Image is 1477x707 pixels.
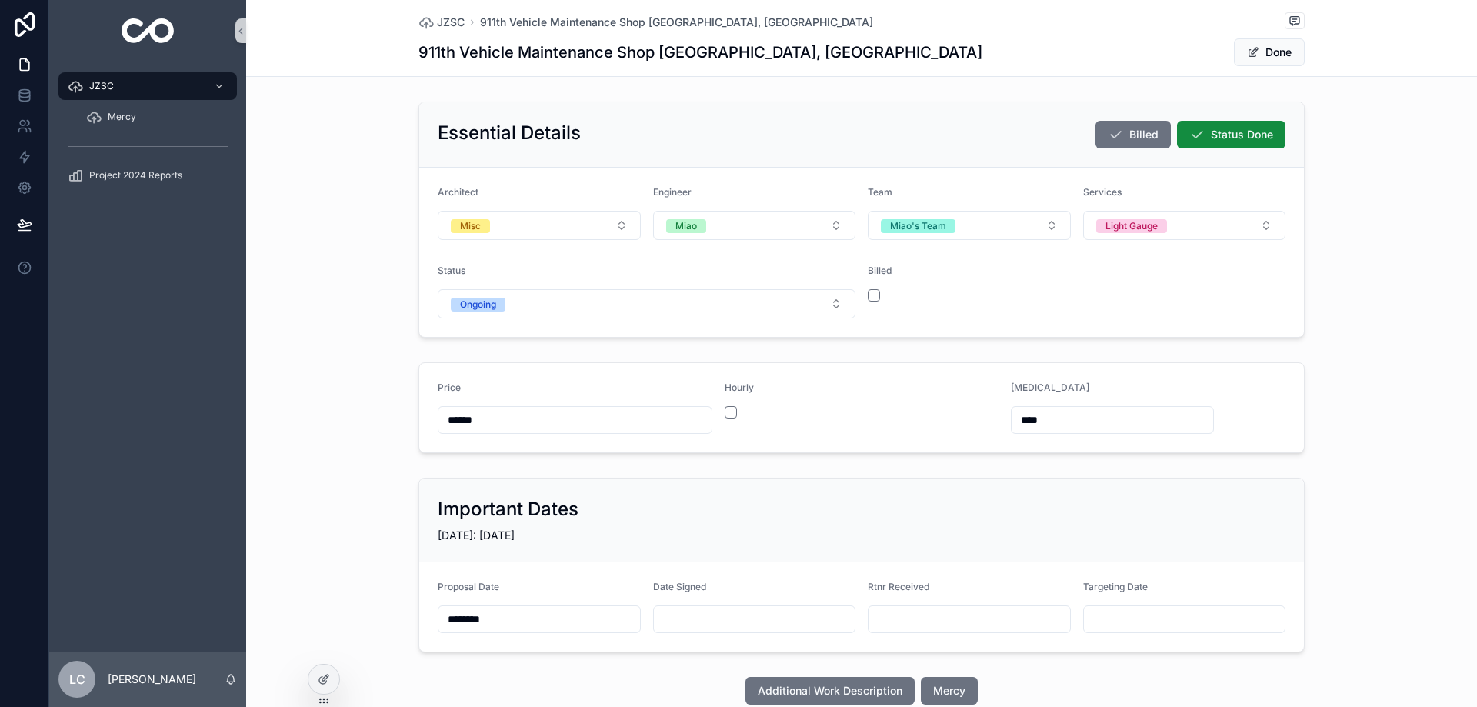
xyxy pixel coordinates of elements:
span: Additional Work Description [758,683,902,699]
span: Hourly [725,382,754,393]
span: Proposal Date [438,581,499,592]
button: Billed [1095,121,1171,148]
span: Engineer [653,186,692,198]
a: 911th Vehicle Maintenance Shop [GEOGRAPHIC_DATA], [GEOGRAPHIC_DATA] [480,15,873,30]
span: Price [438,382,461,393]
span: LC [69,670,85,689]
h2: Essential Details [438,121,581,145]
h2: Important Dates [438,497,578,522]
a: JZSC [418,15,465,30]
span: JZSC [89,80,114,92]
span: Status [438,265,465,276]
span: Billed [868,265,892,276]
button: Select Button [868,211,1071,240]
button: Mercy [921,677,978,705]
span: Mercy [108,111,136,123]
div: Miao [675,219,697,233]
span: Project 2024 Reports [89,169,182,182]
span: Mercy [933,683,965,699]
button: Select Button [653,211,856,240]
div: Light Gauge [1105,219,1158,233]
div: Ongoing [460,298,496,312]
div: Miao's Team [890,219,946,233]
span: Billed [1129,127,1159,142]
button: Done [1234,38,1305,66]
a: JZSC [58,72,237,100]
span: Team [868,186,892,198]
span: [DATE]: [DATE] [438,529,515,542]
span: Status Done [1211,127,1273,142]
p: [PERSON_NAME] [108,672,196,687]
a: Mercy [77,103,237,131]
span: [MEDICAL_DATA] [1011,382,1089,393]
button: Select Button [438,211,641,240]
span: Targeting Date [1083,581,1148,592]
button: Select Button [1083,211,1286,240]
img: App logo [122,18,175,43]
h1: 911th Vehicle Maintenance Shop [GEOGRAPHIC_DATA], [GEOGRAPHIC_DATA] [418,42,982,63]
button: Status Done [1177,121,1285,148]
button: Additional Work Description [745,677,915,705]
span: JZSC [437,15,465,30]
span: Rtnr Received [868,581,929,592]
div: Misc [460,219,481,233]
div: scrollable content [49,62,246,209]
button: Select Button [438,289,855,318]
span: Date Signed [653,581,706,592]
a: Project 2024 Reports [58,162,237,189]
span: Architect [438,186,478,198]
span: Services [1083,186,1122,198]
